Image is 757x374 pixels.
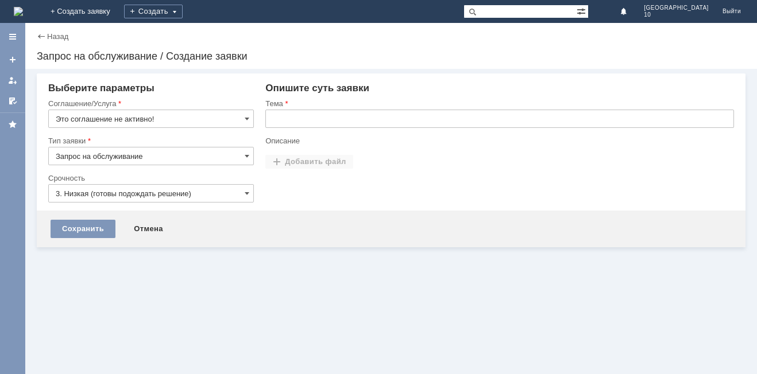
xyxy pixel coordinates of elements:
img: logo [14,7,23,16]
span: Расширенный поиск [577,5,588,16]
div: Запрос на обслуживание / Создание заявки [37,50,746,62]
a: Мои согласования [3,92,22,110]
div: Соглашение/Услуга [48,100,252,107]
a: Перейти на домашнюю страницу [14,7,23,16]
div: Описание [265,137,732,145]
div: Создать [124,5,183,18]
span: Опишите суть заявки [265,83,369,93]
a: Создать заявку [3,50,22,69]
span: [GEOGRAPHIC_DATA] [644,5,709,11]
div: Тип заявки [48,137,252,145]
a: Назад [47,32,68,41]
div: Тема [265,100,732,107]
span: Выберите параметры [48,83,155,93]
div: Срочность [48,174,252,182]
span: 10 [644,11,709,18]
a: Мои заявки [3,71,22,89]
